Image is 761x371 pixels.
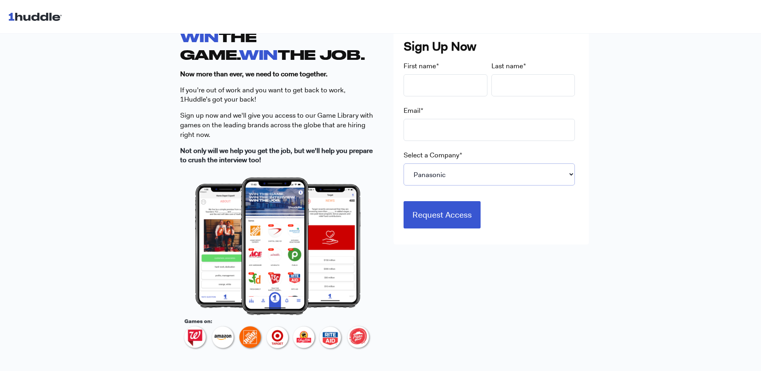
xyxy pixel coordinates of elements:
span: First name [404,61,436,70]
strong: THE GAME. THE JOB. [180,29,365,62]
span: Select a Company [404,151,459,159]
img: 1huddle [8,9,65,24]
strong: Not only will we help you get the job, but we'll help you prepare to crush the interview too! [180,146,373,165]
p: S [180,111,375,139]
span: ign up now and we'll give you access to our Game Library with games on the leading brands across ... [180,111,373,139]
span: If you’re out of work and you want to get back to work, 1Huddle’s got your back! [180,86,345,104]
img: Interview Challenge - Landing Page 3 [180,171,375,355]
span: WIN [180,29,219,45]
strong: Now more than ever, we need to come together. [180,69,328,78]
span: WIN [239,47,278,62]
h3: Sign Up Now [404,38,579,55]
span: Email [404,106,420,115]
span: Last name [491,61,523,70]
input: Request Access [404,201,481,228]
